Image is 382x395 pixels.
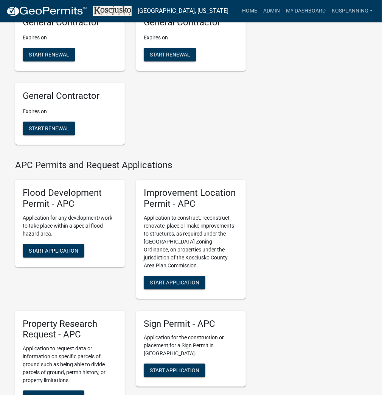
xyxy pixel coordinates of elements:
[29,125,69,131] span: Start Renewal
[144,364,205,377] button: Start Application
[23,122,75,135] button: Start Renewal
[23,214,117,238] p: Application for any development/work to take place within a special flood hazard area.
[144,187,238,209] h5: Improvement Location Permit - APC
[260,4,283,18] a: Admin
[144,276,205,289] button: Start Application
[283,4,329,18] a: My Dashboard
[23,318,117,340] h5: Property Research Request - APC
[144,48,196,61] button: Start Renewal
[23,91,117,101] h5: General Contractor
[144,318,238,329] h5: Sign Permit - APC
[239,4,260,18] a: Home
[29,52,69,58] span: Start Renewal
[93,6,132,16] img: Kosciusko County, Indiana
[23,48,75,61] button: Start Renewal
[23,244,84,258] button: Start Application
[23,34,117,42] p: Expires on
[144,334,238,358] p: Application for the construction or placement for a Sign Permit in [GEOGRAPHIC_DATA].
[150,52,190,58] span: Start Renewal
[144,17,238,28] h5: General Contractor
[23,17,117,28] h5: General Contractor
[23,187,117,209] h5: Flood Development Permit - APC
[23,108,117,116] p: Expires on
[144,214,238,270] p: Application to construct, reconstruct, renovate, place or make improvements to structures, as req...
[329,4,376,18] a: kosplanning
[144,34,238,42] p: Expires on
[15,160,246,171] h4: APC Permits and Request Applications
[150,279,199,285] span: Start Application
[150,367,199,373] span: Start Application
[29,247,78,253] span: Start Application
[23,345,117,384] p: Application to request data or information on specific parcels of ground such as being able to di...
[138,5,228,17] a: [GEOGRAPHIC_DATA], [US_STATE]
